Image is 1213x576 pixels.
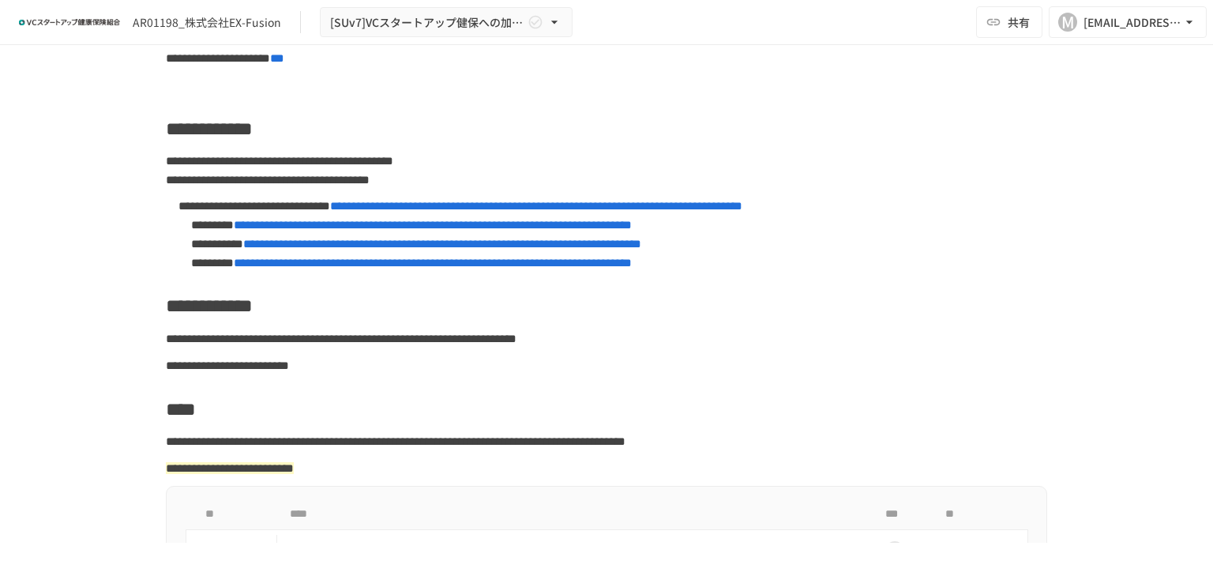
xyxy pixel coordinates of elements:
button: 共有 [976,6,1042,38]
div: M [1058,13,1077,32]
button: status [199,535,231,567]
span: [SUv7]VCスタートアップ健保への加入申請手続き [330,13,524,32]
span: 共有 [1008,13,1030,31]
button: [SUv7]VCスタートアップ健保への加入申請手続き [320,7,573,38]
div: AR01198_株式会社EX-Fusion [133,14,281,31]
div: [EMAIL_ADDRESS][DOMAIN_NAME] [1083,13,1181,32]
img: ZDfHsVrhrXUoWEWGWYf8C4Fv4dEjYTEDCNvmL73B7ox [19,9,120,35]
button: M[EMAIL_ADDRESS][DOMAIN_NAME] [1049,6,1207,38]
